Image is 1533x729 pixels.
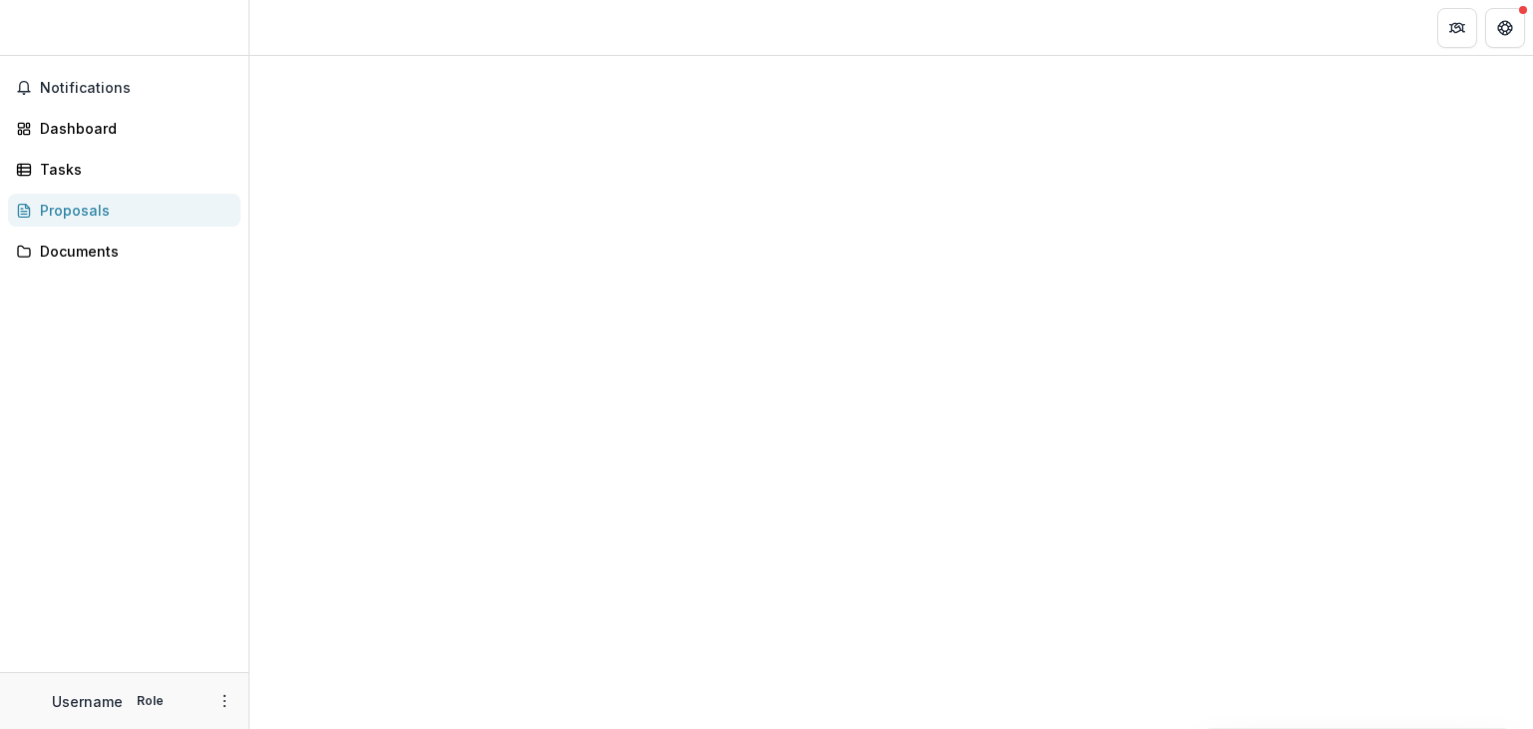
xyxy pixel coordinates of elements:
div: Dashboard [40,118,225,139]
button: Get Help [1485,8,1525,48]
a: Dashboard [8,112,241,145]
span: Notifications [40,80,233,97]
a: Tasks [8,153,241,186]
button: Partners [1437,8,1477,48]
a: Proposals [8,194,241,227]
a: Documents [8,235,241,268]
p: Role [131,692,170,710]
div: Tasks [40,159,225,180]
div: Documents [40,241,225,262]
p: Username [52,691,123,712]
button: Notifications [8,72,241,104]
button: More [213,689,237,713]
div: Proposals [40,200,225,221]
